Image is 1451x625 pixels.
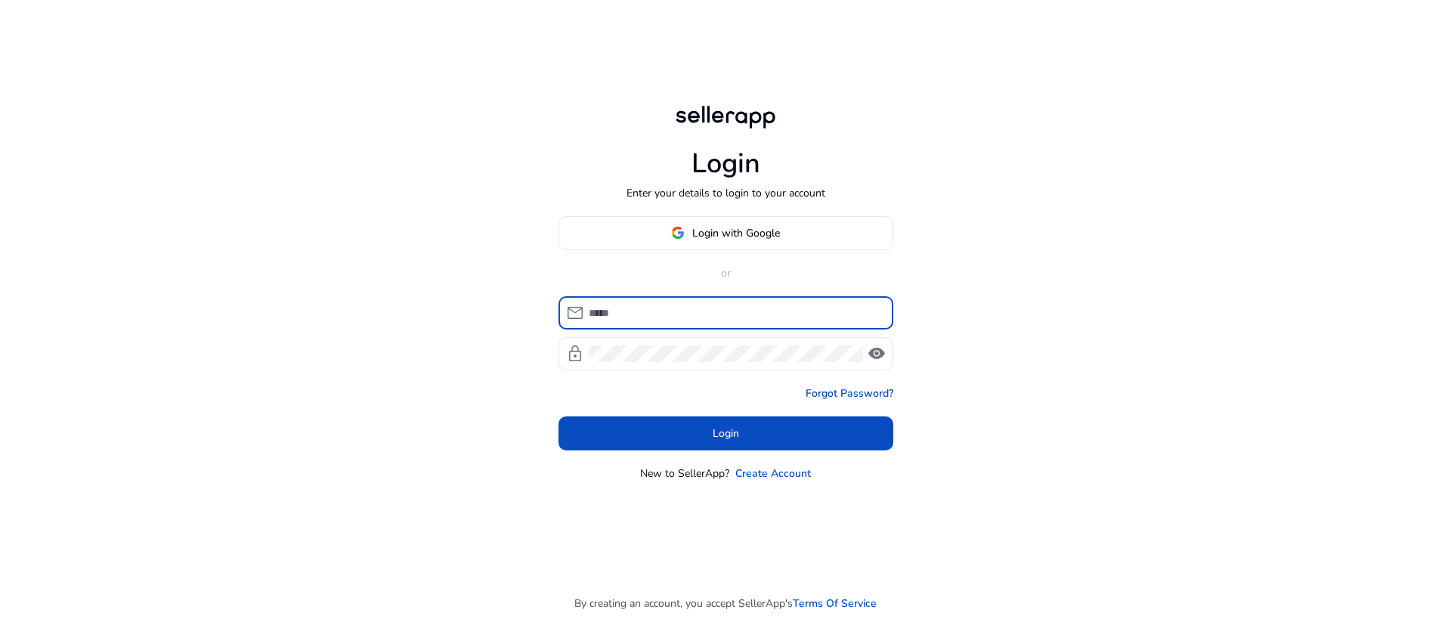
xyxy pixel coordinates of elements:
a: Create Account [735,466,811,481]
span: Login with Google [692,225,780,241]
button: Login [558,416,893,450]
h1: Login [691,147,760,180]
span: visibility [868,345,886,363]
a: Forgot Password? [806,385,893,401]
p: New to SellerApp? [640,466,729,481]
span: mail [566,304,584,322]
button: Login with Google [558,216,893,250]
span: Login [713,425,739,441]
img: google-logo.svg [671,226,685,240]
a: Terms Of Service [793,596,877,611]
p: or [558,265,893,281]
p: Enter your details to login to your account [626,185,825,201]
span: lock [566,345,584,363]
